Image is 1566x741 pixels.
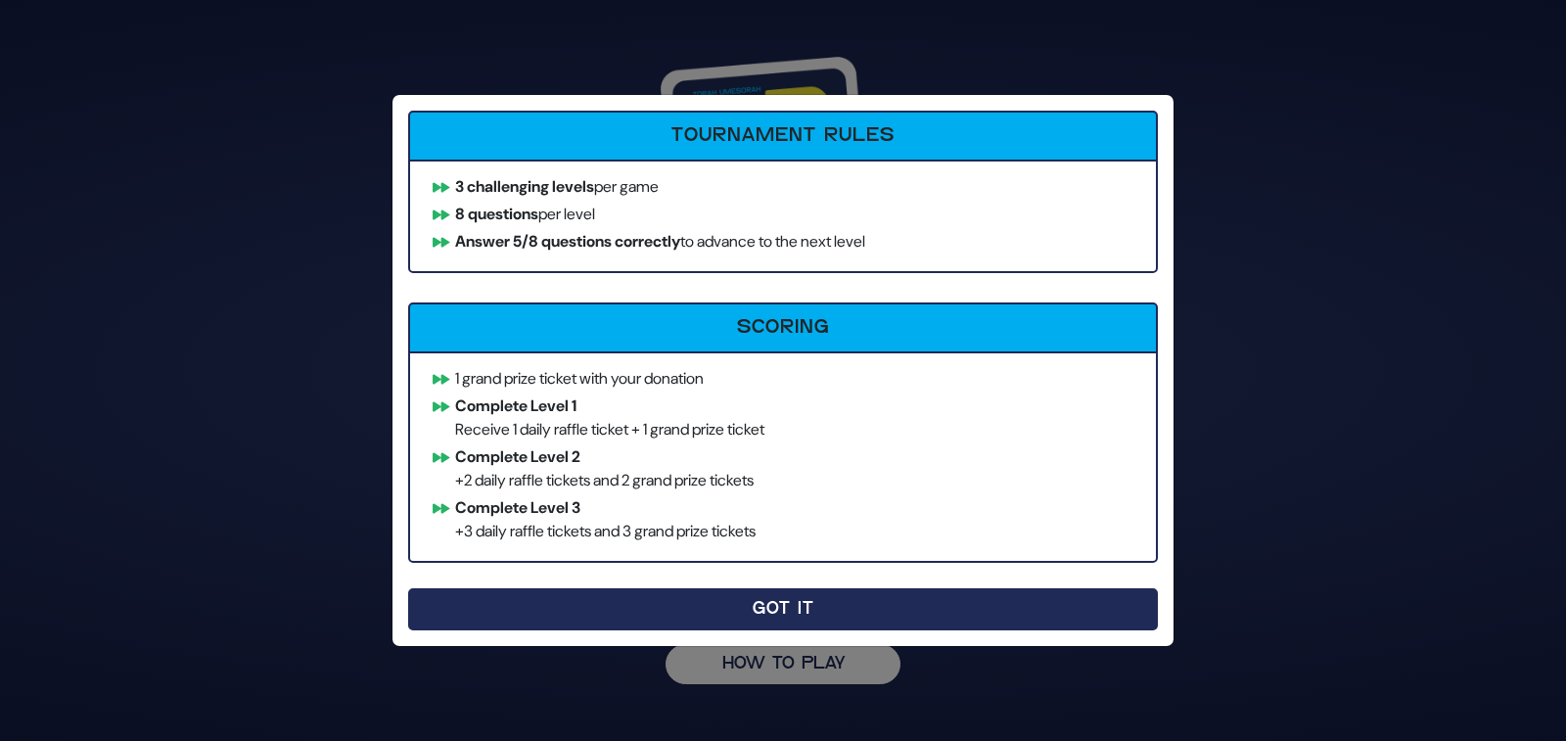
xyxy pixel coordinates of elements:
[424,230,1142,254] li: to advance to the next level
[424,367,1142,391] li: 1 grand prize ticket with your donation
[455,176,594,197] b: 3 challenging levels
[424,203,1142,226] li: per level
[455,395,576,416] b: Complete Level 1
[424,496,1142,543] li: +3 daily raffle tickets and 3 grand prize tickets
[455,497,580,518] b: Complete Level 3
[455,231,680,252] b: Answer 5/8 questions correctly
[455,204,538,224] b: 8 questions
[424,445,1142,492] li: +2 daily raffle tickets and 2 grand prize tickets
[455,446,580,467] b: Complete Level 2
[422,316,1144,340] h6: Scoring
[424,175,1142,199] li: per game
[422,124,1144,148] h6: Tournament Rules
[424,394,1142,441] li: Receive 1 daily raffle ticket + 1 grand prize ticket
[408,588,1158,630] button: Got It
